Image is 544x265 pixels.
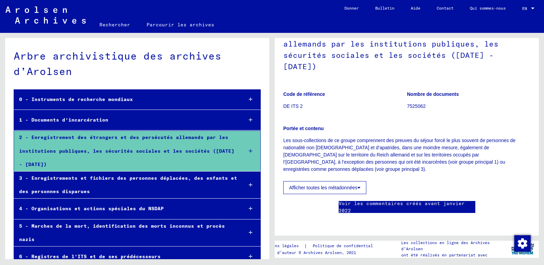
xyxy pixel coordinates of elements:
[514,235,530,251] div: Modifier le consentement
[5,7,86,24] img: Arolsen_neg.svg
[14,113,237,127] div: 1 - Documents d’incarcération
[304,242,307,250] font: |
[283,17,530,81] h1: Enregistrement des étrangers et des persécutés allemands par les institutions publiques, les sécu...
[514,235,531,252] img: Change consent
[14,131,237,171] div: 2 - Enregistrement des étrangers et des persécutés allemands par les institutions publiques, les ...
[14,93,237,106] div: 0 - Instruments de recherche mondiaux
[138,16,222,33] a: Parcourir les archives
[283,91,325,97] b: Code de référence
[283,137,530,173] p: Les sous-collections de ce groupe comprennent des preuves du séjour forcé le plus souvent de pers...
[14,219,237,246] div: 5 - Marches de la mort, identification des morts inconnus et procès nazis
[283,103,407,110] p: DE ITS 2
[307,242,388,250] a: Politique de confidentialité
[407,103,530,110] p: 7525062
[510,240,535,257] img: yv_logo.png
[14,202,237,215] div: 4 - Organisations et actions spéciales du NSDAP
[260,250,388,256] p: Droits d’auteur © Archives Arolsen, 2021
[283,181,366,194] button: Afficher toutes les métadonnées
[91,16,138,33] a: Rechercher
[14,250,237,263] div: 6 - Registres de l’ITS et de ses prédécesseurs
[401,240,506,252] p: Les collections en ligne des Archives d’Arolsen
[260,242,304,250] a: Mentions légales
[289,185,357,190] font: Afficher toutes les métadonnées
[14,172,237,198] div: 3 - Enregistrements et fichiers des personnes déplacées, des enfants et des personnes disparues
[401,252,506,258] p: ont été réalisés en partenariat avec
[14,48,261,79] div: Arbre archivistique des archives d’Arolsen
[407,91,459,97] b: Nombre de documents
[339,200,475,214] a: Voir les commentaires créés avant janvier 2022
[283,126,324,131] b: Portée et contenu
[522,6,530,11] span: EN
